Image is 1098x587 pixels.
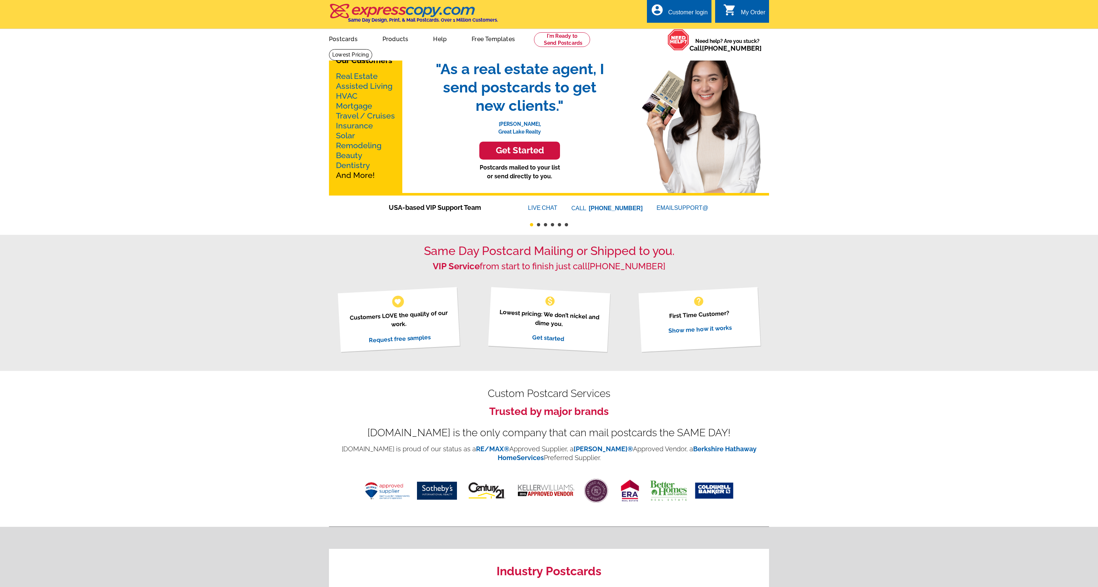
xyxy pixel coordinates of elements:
[668,9,708,19] div: Customer login
[347,308,450,331] p: Customers LOVE the quality of our work.
[617,478,643,504] img: era real estate
[656,205,709,211] a: EMAILSUPPORT@
[476,445,509,453] a: RE/MAX®
[348,17,498,23] h4: Same Day Design, Print, & Mail Postcards. Over 1 Million Customers.
[329,389,769,398] h2: Custom Postcard Services
[317,30,369,47] a: Postcards
[571,204,587,213] font: CALL
[329,405,769,418] h3: Trusted by major brands
[336,151,362,160] a: Beauty
[336,101,372,110] a: Mortgage
[528,205,557,211] a: LIVECHAT
[336,121,373,130] a: Insurance
[340,564,758,578] h2: Industry Postcards
[389,203,506,212] span: USA-based VIP Support Team
[428,115,611,136] p: [PERSON_NAME], Great Lake Realty
[693,295,704,307] span: help
[428,60,611,115] span: "As a real estate agent, I send postcards to get new clients."
[336,81,392,91] a: Assisted Living
[723,3,736,17] i: shopping_cart
[329,261,769,272] h2: from start to finish just call
[329,244,769,258] h1: Same Day Postcard Mailing or Shipped to you.
[551,223,554,226] button: 4 of 6
[417,482,457,500] img: sothebys
[368,333,431,344] a: Request free samples
[329,445,769,462] p: [DOMAIN_NAME] is proud of our status as a Approved Supplier, a Approved Vendor, a Preferred Suppl...
[336,91,358,101] a: HVAC
[394,298,402,305] span: favorite
[588,261,665,271] a: [PHONE_NUMBER]
[689,37,765,52] span: Need help? Are you stuck?
[582,477,610,504] img: <BHHS></BHHS>
[460,30,527,47] a: Free Templates
[589,205,643,211] a: [PHONE_NUMBER]
[421,30,458,47] a: Help
[741,9,765,19] div: My Order
[544,223,547,226] button: 3 of 6
[488,145,551,156] h3: Get Started
[336,72,378,81] a: Real Estate
[674,204,709,212] font: SUPPORT@
[558,223,561,226] button: 5 of 6
[574,445,633,453] a: [PERSON_NAME]®
[565,223,568,226] button: 6 of 6
[371,30,420,47] a: Products
[517,484,575,497] img: keller
[544,295,556,307] span: monetization_on
[336,71,395,180] p: And More!
[651,8,708,17] a: account_circle Customer login
[336,111,395,120] a: Travel / Cruises
[329,429,769,437] div: [DOMAIN_NAME] is the only company that can mail postcards the SAME DAY!
[433,261,480,271] strong: VIP Service
[689,44,762,52] span: Call
[530,223,533,226] button: 1 of 6
[336,141,381,150] a: Remodeling
[336,131,355,140] a: Solar
[329,9,498,23] a: Same Day Design, Print, & Mail Postcards. Over 1 Million Customers.
[532,333,564,342] a: Get started
[537,223,540,226] button: 2 of 6
[365,482,410,499] img: remax
[336,161,370,170] a: Dentistry
[428,142,611,160] a: Get Started
[464,479,509,502] img: century-21
[428,163,611,181] p: Postcards mailed to your list or send directly to you.
[723,8,765,17] a: shopping_cart My Order
[702,44,762,52] a: [PHONE_NUMBER]
[528,204,542,212] font: LIVE
[668,324,732,334] a: Show me how it works
[651,3,664,17] i: account_circle
[667,29,689,51] img: help
[647,307,751,322] p: First Time Customer?
[497,307,601,331] p: Lowest pricing: We don’t nickel and dime you.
